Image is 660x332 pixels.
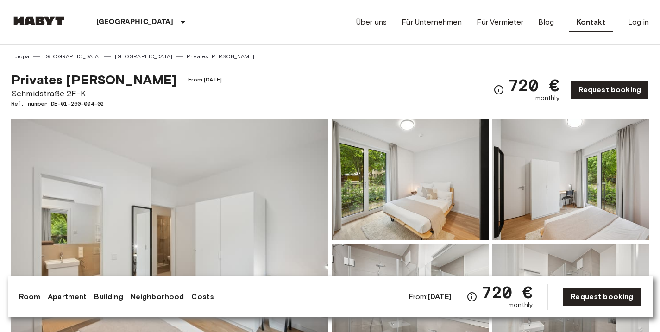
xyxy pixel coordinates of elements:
img: Picture of unit DE-01-260-004-02 [332,119,489,240]
span: Schmidstraße 2F-K [11,88,226,100]
a: [GEOGRAPHIC_DATA] [115,52,172,61]
a: Building [94,291,123,302]
svg: Check cost overview for full price breakdown. Please note that discounts apply to new joiners onl... [466,291,478,302]
a: Request booking [571,80,649,100]
a: Europa [11,52,29,61]
b: [DATE] [428,292,452,301]
span: Privates [PERSON_NAME] [11,72,176,88]
span: From: [409,292,452,302]
p: [GEOGRAPHIC_DATA] [96,17,174,28]
span: monthly [509,301,533,310]
a: Request booking [563,287,641,307]
a: Über uns [356,17,387,28]
img: Habyt [11,16,67,25]
a: Blog [538,17,554,28]
span: monthly [535,94,559,103]
svg: Check cost overview for full price breakdown. Please note that discounts apply to new joiners onl... [493,84,504,95]
a: Costs [191,291,214,302]
span: Ref. number DE-01-260-004-02 [11,100,226,108]
a: Kontakt [569,13,613,32]
a: Room [19,291,41,302]
span: 720 € [481,284,533,301]
span: From [DATE] [184,75,226,84]
a: Neighborhood [131,291,184,302]
img: Picture of unit DE-01-260-004-02 [492,119,649,240]
span: 720 € [508,77,559,94]
a: Für Unternehmen [402,17,462,28]
a: [GEOGRAPHIC_DATA] [44,52,101,61]
a: Apartment [48,291,87,302]
a: Privates [PERSON_NAME] [187,52,254,61]
a: Log in [628,17,649,28]
a: Für Vermieter [477,17,523,28]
